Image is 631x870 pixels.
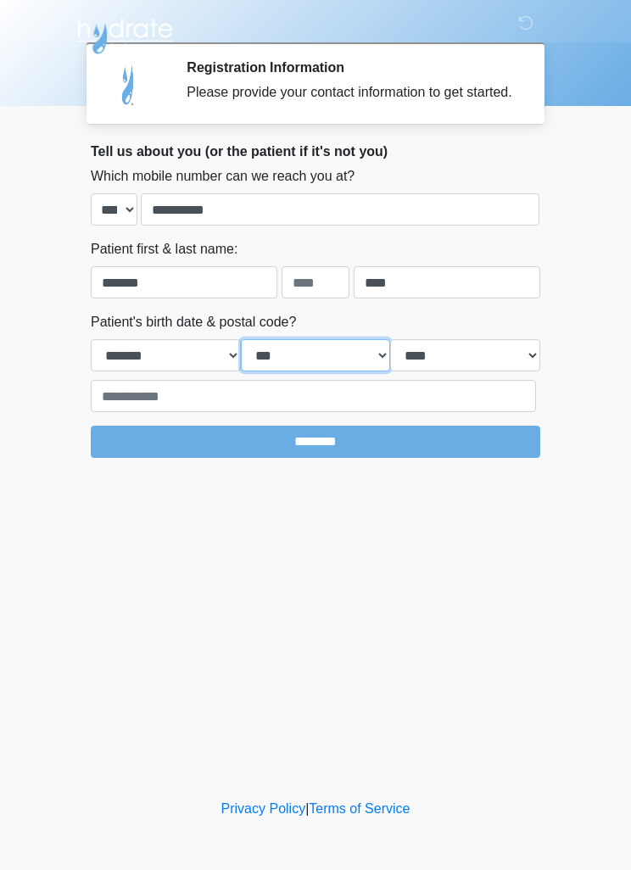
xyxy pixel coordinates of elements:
[103,59,154,110] img: Agent Avatar
[187,82,515,103] div: Please provide your contact information to get started.
[91,312,296,332] label: Patient's birth date & postal code?
[91,166,355,187] label: Which mobile number can we reach you at?
[74,13,176,55] img: Hydrate IV Bar - Chandler Logo
[91,239,237,259] label: Patient first & last name:
[309,801,410,816] a: Terms of Service
[305,801,309,816] a: |
[91,143,540,159] h2: Tell us about you (or the patient if it's not you)
[221,801,306,816] a: Privacy Policy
